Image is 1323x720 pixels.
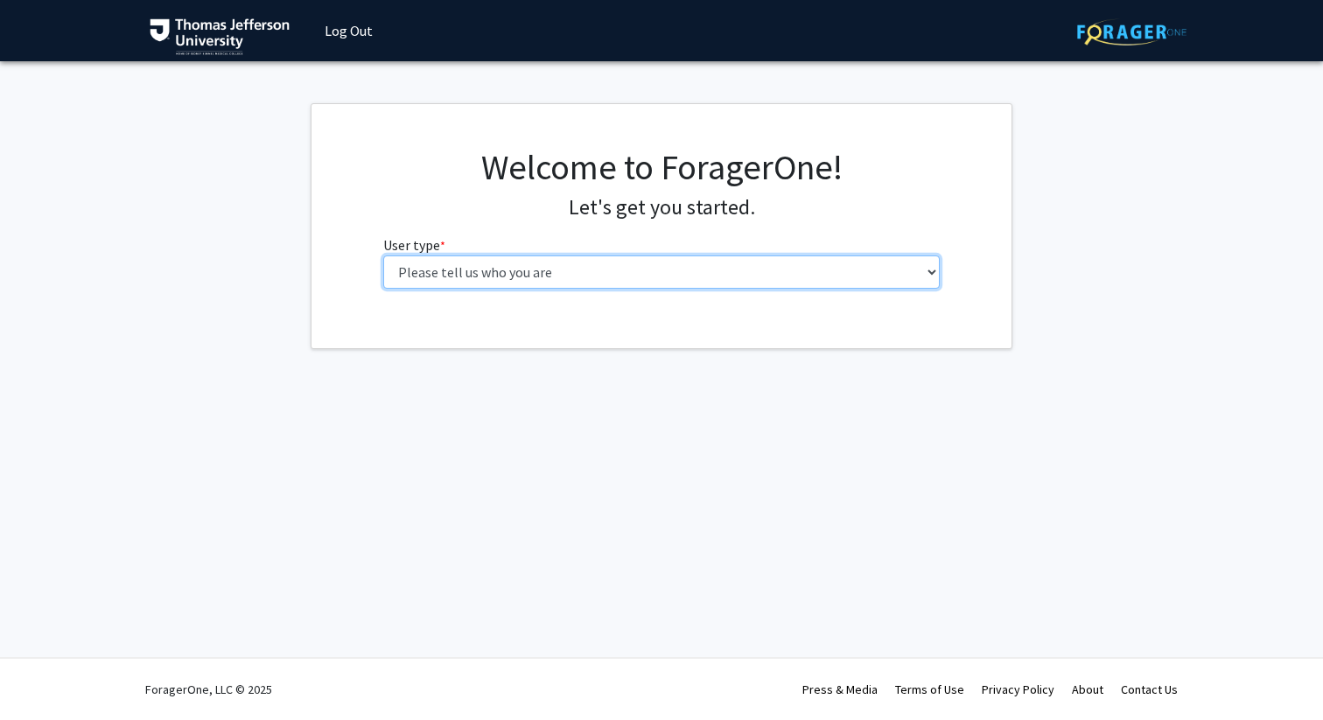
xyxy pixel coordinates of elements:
a: Contact Us [1121,682,1178,697]
div: ForagerOne, LLC © 2025 [145,659,272,720]
a: Terms of Use [895,682,964,697]
h4: Let's get you started. [383,195,941,220]
iframe: Chat [1249,641,1310,707]
img: Thomas Jefferson University Logo [150,18,290,55]
a: Privacy Policy [982,682,1054,697]
img: ForagerOne Logo [1077,18,1186,45]
a: Press & Media [802,682,878,697]
label: User type [383,234,445,255]
h1: Welcome to ForagerOne! [383,146,941,188]
a: About [1072,682,1103,697]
